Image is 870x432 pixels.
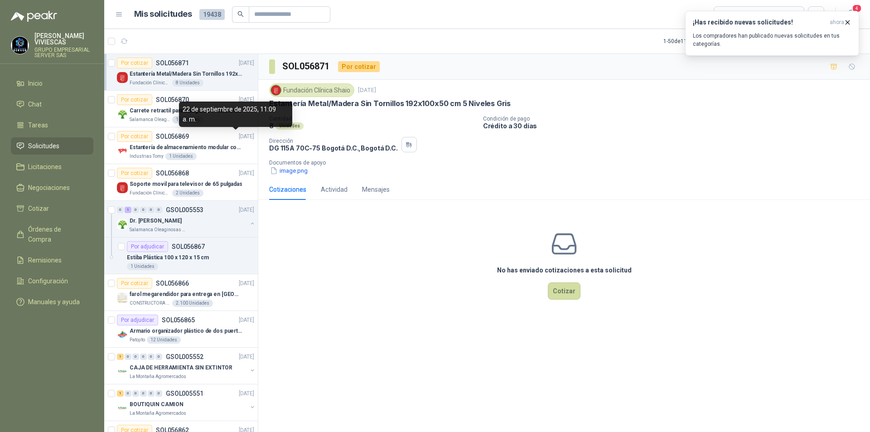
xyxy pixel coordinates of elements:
span: Inicio [28,78,43,88]
p: BOUTIQUIN CAMION [130,400,184,409]
p: Patojito [130,336,145,344]
img: Company Logo [117,292,128,303]
p: GSOL005552 [166,354,203,360]
p: CONSTRUCTORA GRUPO FIP [130,300,170,307]
p: Fundación Clínica Shaio [130,189,170,197]
span: Manuales y ayuda [28,297,80,307]
div: 0 [132,354,139,360]
h1: Mis solicitudes [134,8,192,21]
p: Armario organizador plástico de dos puertas de acuerdo a la imagen adjunta [130,327,242,335]
img: Company Logo [11,37,29,54]
span: Tareas [28,120,48,130]
p: Soporte movil para televisor de 65 pulgadas [130,180,242,189]
div: 8 Unidades [172,79,203,87]
p: [DATE] [358,86,376,95]
p: [PERSON_NAME] VIVIESCAS [34,33,93,45]
a: Por cotizarSOL056869[DATE] Company LogoEstantería de almacenamiento modular con organizadores abi... [104,127,258,164]
div: 0 [155,390,162,397]
p: SOL056869 [156,133,189,140]
div: 0 [125,390,131,397]
img: Company Logo [117,109,128,120]
img: Company Logo [271,85,281,95]
p: Estantería de almacenamiento modular con organizadores abiertos [130,143,242,152]
span: search [237,11,244,17]
div: 22 de septiembre de 2025, 11:09 a. m. [179,102,292,127]
img: Company Logo [117,403,128,413]
p: Crédito a 30 días [483,122,866,130]
button: Cotizar [548,282,580,300]
div: 1 [125,207,131,213]
p: GSOL005553 [166,207,203,213]
p: SOL056865 [162,317,195,323]
a: Inicio [11,75,93,92]
div: 1 [117,354,124,360]
a: Órdenes de Compra [11,221,93,248]
a: 1 0 0 0 0 0 GSOL005551[DATE] Company LogoBOUTIQUIN CAMIONLa Montaña Agromercados [117,388,256,417]
div: 1 Unidades [165,153,197,160]
p: Fundación Clínica Shaio [130,79,170,87]
h3: No has enviado cotizaciones a esta solicitud [497,265,632,275]
a: Chat [11,96,93,113]
div: 2 Unidades [172,189,203,197]
a: 0 1 0 0 0 0 GSOL005553[DATE] Company LogoDr. [PERSON_NAME]Salamanca Oleaginosas SAS [117,204,256,233]
span: Licitaciones [28,162,62,172]
div: 0 [125,354,131,360]
span: Negociaciones [28,183,70,193]
p: Industrias Tomy [130,153,164,160]
img: Logo peakr [11,11,57,22]
p: GSOL005551 [166,390,203,397]
div: 0 [132,390,139,397]
img: Company Logo [117,182,128,193]
a: Por cotizarSOL056868[DATE] Company LogoSoporte movil para televisor de 65 pulgadasFundación Clíni... [104,164,258,201]
div: 0 [140,390,147,397]
p: Dr. [PERSON_NAME] [130,217,182,225]
span: Solicitudes [28,141,59,151]
span: Configuración [28,276,68,286]
a: Por cotizarSOL056866[DATE] Company Logofarol megarendidor para entrega en [GEOGRAPHIC_DATA]CONSTR... [104,274,258,311]
p: La Montaña Agromercados [130,373,186,380]
div: 0 [148,207,155,213]
div: 1 Unidades [127,263,158,270]
a: Remisiones [11,252,93,269]
h3: ¡Has recibido nuevas solicitudes! [693,19,826,26]
div: 1 [117,390,124,397]
p: Salamanca Oleaginosas SAS [130,116,170,123]
div: Por adjudicar [117,315,158,325]
p: SOL056867 [172,243,205,250]
a: 1 0 0 0 0 0 GSOL005552[DATE] Company LogoCAJA DE HERRAMIENTA SIN EXTINTORLa Montaña Agromercados [117,351,256,380]
button: ¡Has recibido nuevas solicitudes!ahora Los compradores han publicado nuevas solicitudes en tus ca... [685,11,859,56]
p: [DATE] [239,389,254,398]
p: [DATE] [239,353,254,361]
span: 4 [852,4,862,13]
a: Por cotizarSOL056870[DATE] Company LogoCarrete retractil para manguera 1" de combustibleSalamanca... [104,91,258,127]
div: 0 [155,207,162,213]
p: SOL056866 [156,280,189,286]
div: Por adjudicar [127,241,168,252]
span: ahora [830,19,844,26]
div: 0 [132,207,139,213]
div: 0 [148,354,155,360]
p: farol megarendidor para entrega en [GEOGRAPHIC_DATA] [130,290,242,299]
p: DG 115A 70C-75 Bogotá D.C. , Bogotá D.C. [269,144,398,152]
a: Por cotizarSOL056871[DATE] Company LogoEstantería Metal/Madera Sin Tornillos 192x100x50 cm 5 Nive... [104,54,258,91]
p: Documentos de apoyo [269,160,866,166]
div: Por cotizar [117,278,152,289]
p: La Montaña Agromercados [130,410,186,417]
p: Salamanca Oleaginosas SAS [130,226,187,233]
p: [DATE] [239,96,254,104]
a: Configuración [11,272,93,290]
div: Por cotizar [117,94,152,105]
span: Órdenes de Compra [28,224,85,244]
a: Tareas [11,116,93,134]
a: Por adjudicarSOL056867Estiba Plástica 100 x 120 x 15 cm1 Unidades [104,238,258,274]
p: Dirección [269,138,398,144]
span: Cotizar [28,204,49,214]
div: 0 [117,207,124,213]
div: Por cotizar [117,168,152,179]
img: Company Logo [117,72,128,83]
div: Mensajes [362,184,390,194]
div: Actividad [321,184,348,194]
button: 4 [843,6,859,23]
a: Solicitudes [11,137,93,155]
p: SOL056870 [156,97,189,103]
